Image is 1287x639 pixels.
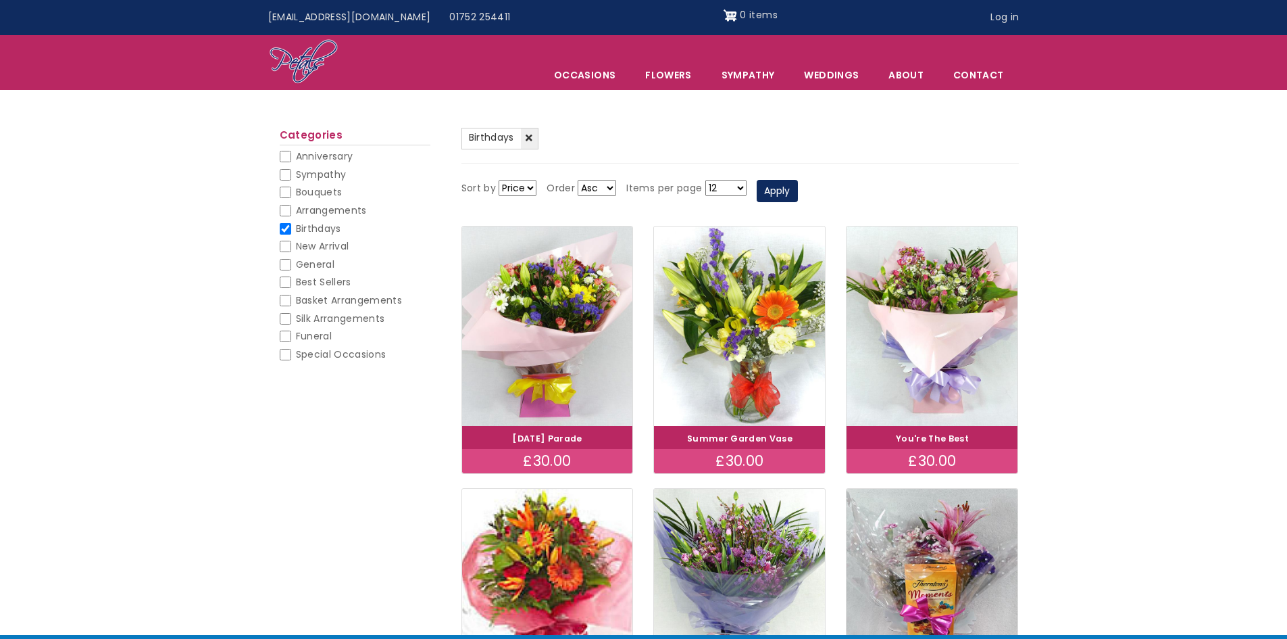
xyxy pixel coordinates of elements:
[462,449,633,473] div: £30.00
[461,128,538,149] a: Birthdays
[724,5,737,26] img: Shopping cart
[547,181,575,197] label: Order
[724,5,778,26] a: Shopping cart 0 items
[707,61,789,89] a: Sympathy
[296,222,341,235] span: Birthdays
[847,449,1017,473] div: £30.00
[687,433,792,444] a: Summer Garden Vase
[296,149,353,163] span: Anniversary
[790,61,873,89] span: Weddings
[296,258,334,271] span: General
[296,329,332,343] span: Funeral
[469,131,514,144] span: Birthdays
[654,227,825,426] img: Summer Garden Vase
[269,39,338,86] img: Home
[540,61,630,89] span: Occasions
[874,61,938,89] a: About
[296,312,385,325] span: Silk Arrangements
[296,204,367,217] span: Arrangements
[296,293,403,307] span: Basket Arrangements
[280,129,430,145] h2: Categories
[462,227,633,426] img: Carnival Parade
[626,181,702,197] label: Items per page
[896,433,969,444] a: You're The Best
[461,181,496,197] label: Sort by
[296,185,343,199] span: Bouquets
[296,168,347,181] span: Sympathy
[847,227,1017,426] img: You're The Best
[296,275,351,289] span: Best Sellers
[740,8,777,22] span: 0 items
[440,5,520,30] a: 01752 254411
[631,61,705,89] a: Flowers
[939,61,1017,89] a: Contact
[757,180,798,203] button: Apply
[259,5,440,30] a: [EMAIL_ADDRESS][DOMAIN_NAME]
[512,433,582,444] a: [DATE] Parade
[296,239,349,253] span: New Arrival
[981,5,1028,30] a: Log in
[654,449,825,473] div: £30.00
[296,348,386,361] span: Special Occasions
